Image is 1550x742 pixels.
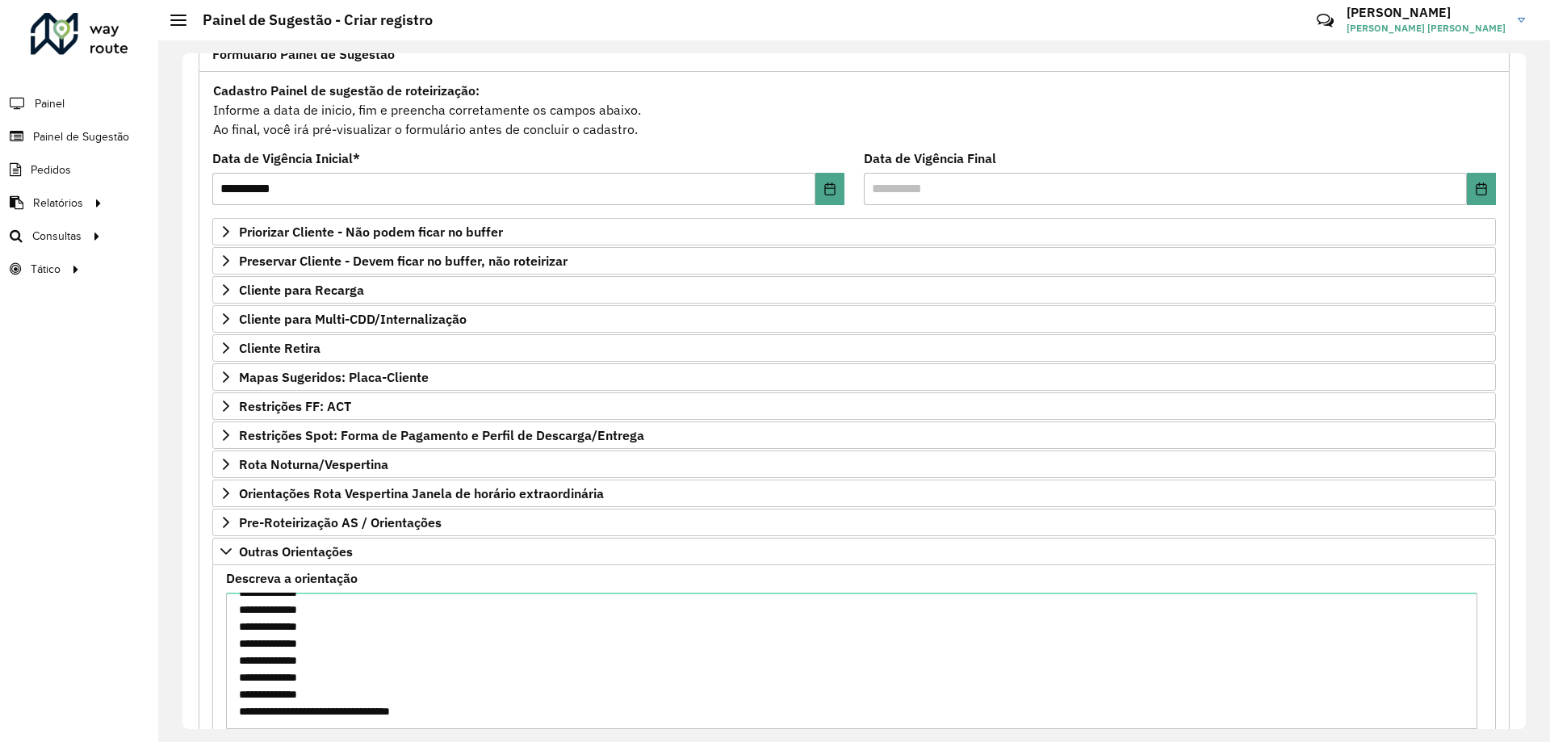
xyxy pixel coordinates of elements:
span: Priorizar Cliente - Não podem ficar no buffer [239,225,503,238]
a: Priorizar Cliente - Não podem ficar no buffer [212,218,1496,245]
strong: Cadastro Painel de sugestão de roteirização: [213,82,480,99]
a: Cliente Retira [212,334,1496,362]
label: Descreva a orientação [226,568,358,588]
span: Outras Orientações [239,545,353,558]
span: Formulário Painel de Sugestão [212,48,395,61]
span: Painel [35,95,65,112]
a: Restrições Spot: Forma de Pagamento e Perfil de Descarga/Entrega [212,421,1496,449]
span: Painel de Sugestão [33,128,129,145]
a: Restrições FF: ACT [212,392,1496,420]
span: Cliente para Recarga [239,283,364,296]
button: Choose Date [815,173,844,205]
label: Data de Vigência Final [864,149,996,168]
a: Pre-Roteirização AS / Orientações [212,509,1496,536]
span: Pre-Roteirização AS / Orientações [239,516,442,529]
span: Preservar Cliente - Devem ficar no buffer, não roteirizar [239,254,568,267]
span: Orientações Rota Vespertina Janela de horário extraordinária [239,487,604,500]
label: Data de Vigência Inicial [212,149,360,168]
a: Cliente para Multi-CDD/Internalização [212,305,1496,333]
span: Tático [31,261,61,278]
span: Rota Noturna/Vespertina [239,458,388,471]
span: Consultas [32,228,82,245]
span: Relatórios [33,195,83,212]
span: Restrições FF: ACT [239,400,351,413]
span: [PERSON_NAME] [PERSON_NAME] [1347,21,1506,36]
h2: Painel de Sugestão - Criar registro [186,11,433,29]
button: Choose Date [1467,173,1496,205]
span: Mapas Sugeridos: Placa-Cliente [239,371,429,384]
a: Preservar Cliente - Devem ficar no buffer, não roteirizar [212,247,1496,275]
span: Cliente para Multi-CDD/Internalização [239,312,467,325]
h3: [PERSON_NAME] [1347,5,1506,20]
div: Informe a data de inicio, fim e preencha corretamente os campos abaixo. Ao final, você irá pré-vi... [212,80,1496,140]
span: Cliente Retira [239,342,320,354]
a: Cliente para Recarga [212,276,1496,304]
a: Contato Rápido [1308,3,1343,38]
a: Rota Noturna/Vespertina [212,451,1496,478]
a: Outras Orientações [212,538,1496,565]
a: Orientações Rota Vespertina Janela de horário extraordinária [212,480,1496,507]
a: Mapas Sugeridos: Placa-Cliente [212,363,1496,391]
span: Restrições Spot: Forma de Pagamento e Perfil de Descarga/Entrega [239,429,644,442]
span: Pedidos [31,161,71,178]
